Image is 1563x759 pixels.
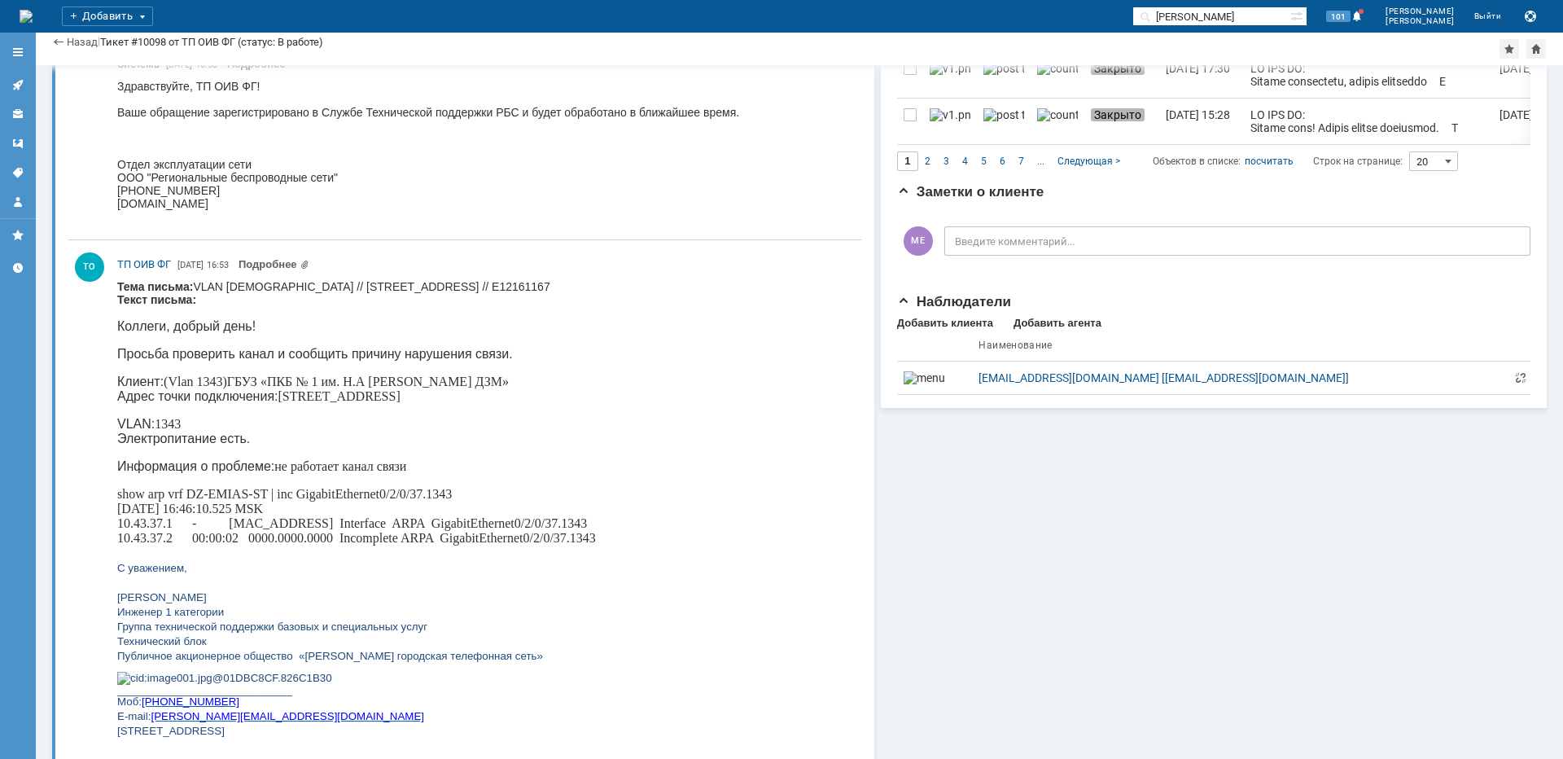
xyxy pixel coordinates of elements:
[904,371,944,384] img: menu client.png
[1244,99,1493,144] a: LO IPS DO: Sitame cons! Adipis elitse doeiusmod. T incididun, Utlabore Etdolor Magnaaliquaen Admi...
[24,415,122,428] span: [PHONE_NUMBER]
[1250,108,1486,382] div: LO IPS DO: Sitame cons! Adipis elitse doeiusmod. T incididun, Utlabore Etdolor Magnaaliquaen Admi...
[923,99,977,144] a: v1.png
[897,184,1044,200] span: Заметки о клиенте
[930,108,970,121] img: v1.png
[1500,39,1519,59] div: Добавить в избранное
[925,156,930,167] span: 2
[117,257,171,273] a: ТП ОИВ ФГ
[67,36,98,48] a: Назад
[7,410,103,422] span: Будьте внимательны!
[1514,371,1527,384] span: Разорвать связь
[1037,156,1044,167] span: ...
[1014,317,1101,330] div: Добавить агента
[1521,7,1540,26] button: Сохранить лог
[1000,156,1005,167] span: 6
[1159,99,1244,144] a: [DATE] 15:28
[33,252,307,265] a: [PERSON_NAME][EMAIL_ADDRESS][DOMAIN_NAME]
[20,10,33,23] a: Перейти на домашнюю страницу
[1159,52,1244,98] a: [DATE] 17:30
[33,430,307,442] span: [PERSON_NAME][EMAIL_ADDRESS][DOMAIN_NAME]
[1386,7,1455,16] span: [PERSON_NAME]
[5,189,31,215] a: Мой профиль
[977,52,1031,98] a: post ticket.png
[977,99,1031,144] a: post ticket.png
[1037,108,1078,121] img: counter.png
[923,52,977,98] a: v1.png
[972,330,1511,362] th: Наименование
[24,238,122,250] span: [PHONE_NUMBER]
[20,579,459,591] span: 3) проверку целостности приемной радиоантенны и отсутствия физических преград перед ней
[239,258,309,270] a: Прикреплены файлы: image001.jpg
[20,718,241,731] span: ООО "Региональные беспроводные сети"
[1245,151,1294,171] div: посчитать
[62,7,153,26] div: Добавить
[1166,62,1230,75] div: [DATE] 17:30
[1031,52,1084,98] a: counter.png
[1091,62,1145,75] span: Закрыто
[5,130,31,156] a: Шаблоны комментариев
[1018,156,1024,167] span: 7
[207,260,229,270] span: 16:53
[1153,156,1241,167] span: Объектов в списке:
[1526,39,1546,59] div: Сделать домашней страницей
[98,35,100,47] div: |
[116,396,582,437] span: Письмо получено с внешнего почтового адреса. [PERSON_NAME] переходите по ссылкам и не открывайте ...
[981,156,987,167] span: 5
[1326,11,1351,22] span: 101
[1166,108,1230,121] div: [DATE] 15:28
[1031,99,1084,144] a: counter.png
[1084,52,1159,98] a: Закрыто
[20,675,31,687] span: ---
[897,317,993,330] div: Добавить клиента
[904,226,933,256] span: МЕ
[983,108,1024,121] img: post ticket.png
[20,704,155,717] span: Отдел эксплуатации сети
[1386,16,1455,26] span: [PERSON_NAME]
[979,371,1504,384] a: [EMAIL_ADDRESS][DOMAIN_NAME] [[EMAIL_ADDRESS][DOMAIN_NAME]]
[20,10,33,23] img: logo
[24,237,122,250] a: [PHONE_NUMBER]
[117,258,171,270] span: ТП ОИВ ФГ
[5,160,31,186] a: Теги
[20,564,362,577] span: 2) проверку целостности кабельной трассы от PoE-инжектора до антенны
[33,429,307,442] a: [PERSON_NAME][EMAIL_ADDRESS][DOMAIN_NAME]
[20,550,678,562] span: 1) проверку электропитания приемной антенны, при его наличии, выполнить перезагрузку, путем отклю...
[5,101,31,127] a: Клиенты
[1037,62,1078,75] img: counter.png
[21,238,24,250] span: :
[1244,52,1493,98] a: LO IPS DO: Sitame consectetu, adipis elitseddo E temporinc, Utlabore Etdo Magnaaliqu Enimadm veni...
[1290,7,1307,23] span: Расширенный поиск
[24,415,122,428] a: [PHONE_NUMBER]
[983,62,1024,75] img: post ticket.png
[897,294,1011,309] span: Наблюдатели
[930,62,970,75] img: v1.png
[1084,99,1159,144] a: Закрыто
[1091,108,1145,121] span: Закрыто
[1057,156,1120,167] span: Следующая >
[100,36,323,48] div: Тикет #10098 от ТП ОИВ ФГ (статус: В работе)
[290,425,455,437] a: [EMAIL_ADDRESS][DOMAIN_NAME]
[904,371,966,384] a: menu client.png
[177,260,204,270] span: [DATE]
[1153,151,1403,171] i: Строк на странице:
[5,72,31,98] a: Активности
[21,415,24,428] span: :
[20,506,361,547] span: Здравствуйте, коллеги. Фиксируем недоступность приемного оборудования, со стороны клиента. Просьб...
[943,156,949,167] span: 3
[962,156,968,167] span: 4
[20,733,123,746] span: [PHONE_NUMBER]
